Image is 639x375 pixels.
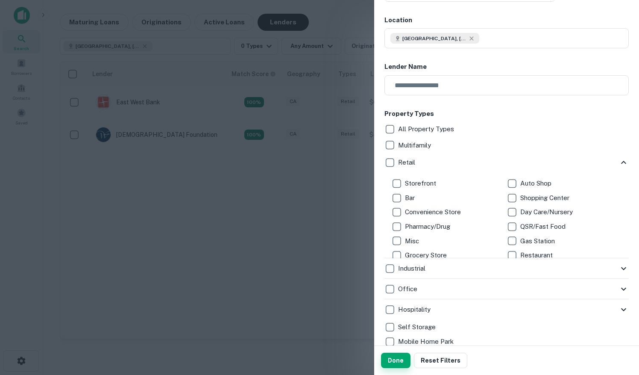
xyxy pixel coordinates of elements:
[405,236,421,246] p: Misc
[405,193,416,203] p: Bar
[381,353,410,368] button: Done
[384,258,629,279] div: Industrial
[384,15,629,25] h6: Location
[398,263,427,274] p: Industrial
[520,178,553,189] p: Auto Shop
[520,193,571,203] p: Shopping Center
[520,221,567,232] p: QSR/Fast Food
[414,353,467,368] button: Reset Filters
[596,307,639,348] iframe: Chat Widget
[398,322,437,332] p: Self Storage
[384,299,629,320] div: Hospitality
[384,62,629,72] h6: Lender Name
[405,178,438,189] p: Storefront
[398,304,432,315] p: Hospitality
[398,157,417,168] p: Retail
[384,279,629,299] div: Office
[384,152,629,173] div: Retail
[405,250,448,260] p: Grocery Store
[398,140,433,151] p: Multifamily
[384,109,629,119] h6: Property Types
[520,250,554,260] p: Restaurant
[402,35,466,42] span: [GEOGRAPHIC_DATA], [GEOGRAPHIC_DATA], [GEOGRAPHIC_DATA]
[398,124,456,134] p: All Property Types
[398,337,455,347] p: Mobile Home Park
[405,207,463,217] p: Convenience Store
[520,236,557,246] p: Gas Station
[405,221,452,232] p: Pharmacy/Drug
[398,284,419,294] p: Office
[520,207,575,217] p: Day Care/Nursery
